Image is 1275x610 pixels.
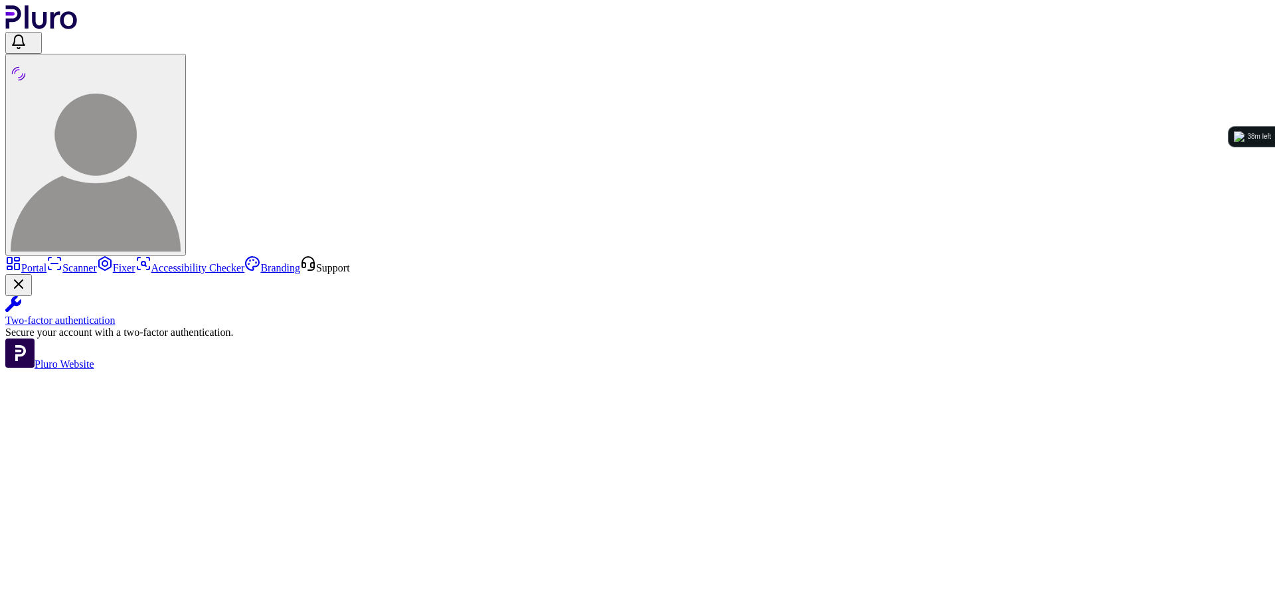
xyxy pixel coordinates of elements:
button: גבי שניידר [5,54,186,256]
a: Portal [5,262,46,273]
div: 38m left [1247,131,1271,142]
a: Fixer [97,262,135,273]
a: Two-factor authentication [5,296,1270,327]
a: Scanner [46,262,97,273]
img: גבי שניידר [11,82,181,252]
img: logo [1234,131,1244,142]
aside: Sidebar menu [5,256,1270,370]
a: Branding [244,262,300,273]
button: Open notifications, you have 155 new notifications [5,32,42,54]
a: Logo [5,20,78,31]
a: Accessibility Checker [135,262,245,273]
div: Secure your account with a two-factor authentication. [5,327,1270,339]
a: Open Pluro Website [5,358,94,370]
a: Open Support screen [300,262,350,273]
button: Close Two-factor authentication notification [5,274,32,296]
div: Two-factor authentication [5,315,1270,327]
